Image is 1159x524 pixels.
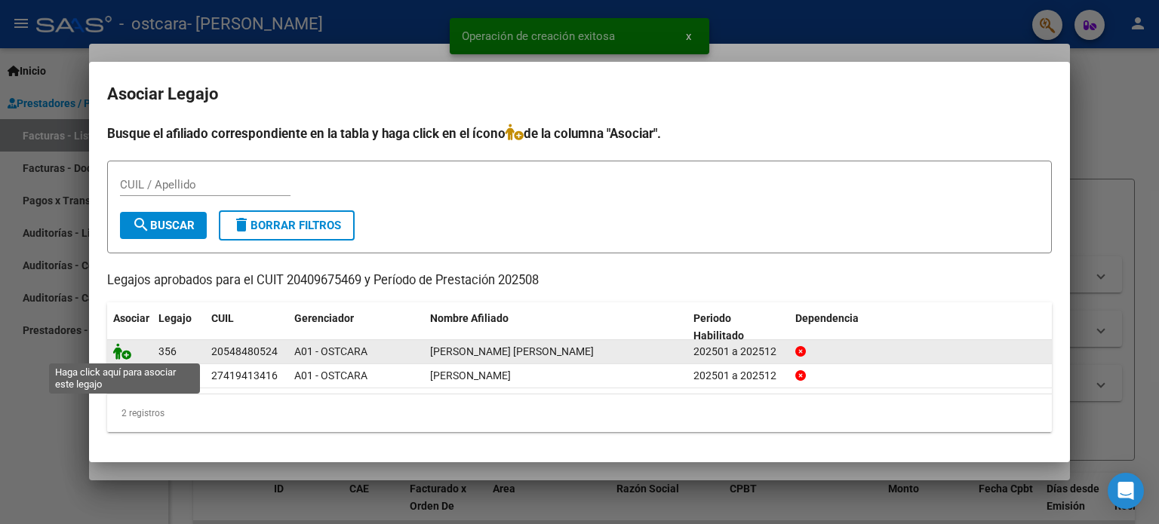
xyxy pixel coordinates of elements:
[205,302,288,352] datatable-header-cell: CUIL
[158,369,177,382] span: 364
[152,302,205,352] datatable-header-cell: Legajo
[294,312,354,324] span: Gerenciador
[1108,473,1144,509] div: Open Intercom Messenger
[107,80,1052,109] h2: Asociar Legajo
[211,343,278,360] div: 20548480524
[430,312,509,324] span: Nombre Afiliado
[795,312,859,324] span: Dependencia
[107,271,1052,290] p: Legajos aprobados para el CUIT 20409675469 y Período de Prestación 202508
[693,312,744,342] span: Periodo Habilitado
[158,312,192,324] span: Legajo
[424,302,687,352] datatable-header-cell: Nombre Afiliado
[294,369,367,382] span: A01 - OSTCARA
[132,216,150,234] mat-icon: search
[107,394,1052,432] div: 2 registros
[693,367,783,385] div: 202501 a 202512
[219,210,355,241] button: Borrar Filtros
[211,367,278,385] div: 27419413416
[232,216,251,234] mat-icon: delete
[158,345,177,357] span: 356
[430,345,594,357] span: ZALAZAR DUARTE JONAS GIOVANNI
[211,312,234,324] span: CUIL
[789,302,1053,352] datatable-header-cell: Dependencia
[430,369,511,382] span: RAMIREZ JULIANA DIANELA
[687,302,789,352] datatable-header-cell: Periodo Habilitado
[232,219,341,232] span: Borrar Filtros
[288,302,424,352] datatable-header-cell: Gerenciador
[113,312,149,324] span: Asociar
[120,212,207,239] button: Buscar
[132,219,195,232] span: Buscar
[294,345,367,357] span: A01 - OSTCARA
[107,302,152,352] datatable-header-cell: Asociar
[107,124,1052,143] h4: Busque el afiliado correspondiente en la tabla y haga click en el ícono de la columna "Asociar".
[693,343,783,360] div: 202501 a 202512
